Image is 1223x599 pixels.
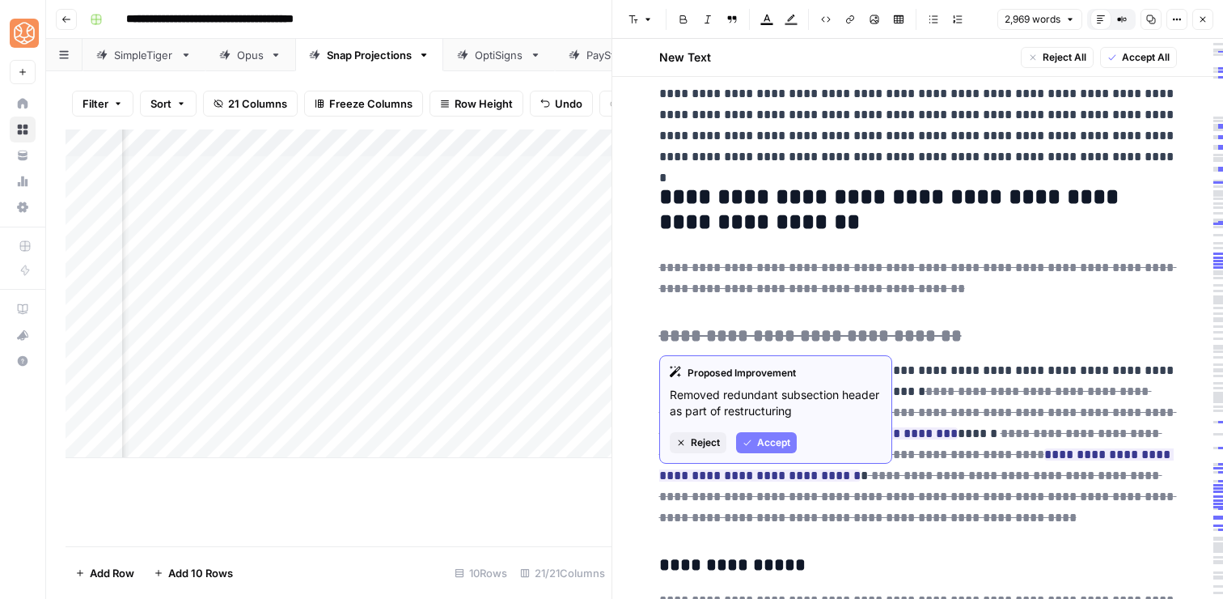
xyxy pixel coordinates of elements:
button: Undo [530,91,593,117]
div: Snap Projections [327,47,412,63]
div: Opus [237,47,264,63]
button: Freeze Columns [304,91,423,117]
button: Add 10 Rows [144,560,243,586]
span: Row Height [455,96,513,112]
span: Freeze Columns [329,96,413,112]
span: Filter [83,96,108,112]
button: 2,969 words [997,9,1082,30]
a: OptiSigns [443,39,555,71]
button: Add Row [66,560,144,586]
img: SimpleTiger Logo [10,19,39,48]
a: Browse [10,117,36,142]
span: Add 10 Rows [168,565,233,581]
a: Usage [10,168,36,194]
div: 21/21 Columns [514,560,611,586]
button: Sort [140,91,197,117]
span: 21 Columns [228,96,287,112]
div: What's new? [11,323,35,347]
a: Your Data [10,142,36,168]
a: Snap Projections [295,39,443,71]
span: Accept [757,435,790,450]
div: PayStubsNow [586,47,658,63]
button: Reject [670,432,726,453]
button: Workspace: SimpleTiger [10,13,36,53]
span: Accept All [1122,50,1170,65]
a: Opus [205,39,295,71]
div: SimpleTiger [114,47,174,63]
span: 2,969 words [1005,12,1060,27]
a: PayStubsNow [555,39,689,71]
span: Add Row [90,565,134,581]
div: OptiSigns [475,47,523,63]
button: What's new? [10,322,36,348]
a: Home [10,91,36,117]
div: Proposed Improvement [670,366,882,380]
button: Accept [736,432,797,453]
div: 10 Rows [448,560,514,586]
button: Filter [72,91,133,117]
span: Undo [555,96,582,112]
button: 21 Columns [203,91,298,117]
span: Reject [691,435,720,450]
button: Row Height [430,91,523,117]
button: Accept All [1100,47,1177,68]
button: Reject All [1021,47,1094,68]
a: Settings [10,194,36,220]
span: Reject All [1043,50,1086,65]
p: Removed redundant subsection header as part of restructuring [670,387,882,419]
span: Sort [150,96,171,112]
a: SimpleTiger [83,39,205,71]
a: AirOps Academy [10,296,36,322]
h2: New Text [659,49,711,66]
button: Help + Support [10,348,36,374]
